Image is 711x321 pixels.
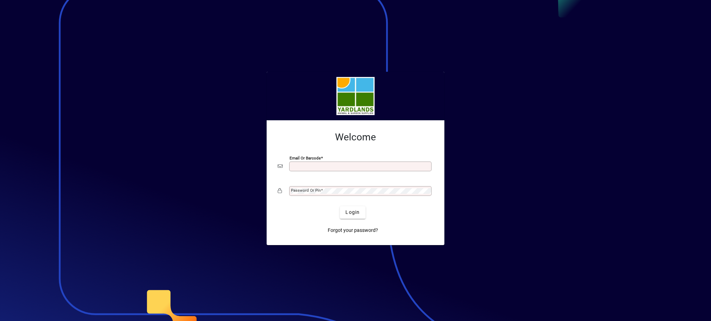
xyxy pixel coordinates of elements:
[345,209,360,216] span: Login
[290,155,321,160] mat-label: Email or Barcode
[291,188,321,193] mat-label: Password or Pin
[278,131,433,143] h2: Welcome
[325,224,381,237] a: Forgot your password?
[328,227,378,234] span: Forgot your password?
[340,206,365,219] button: Login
